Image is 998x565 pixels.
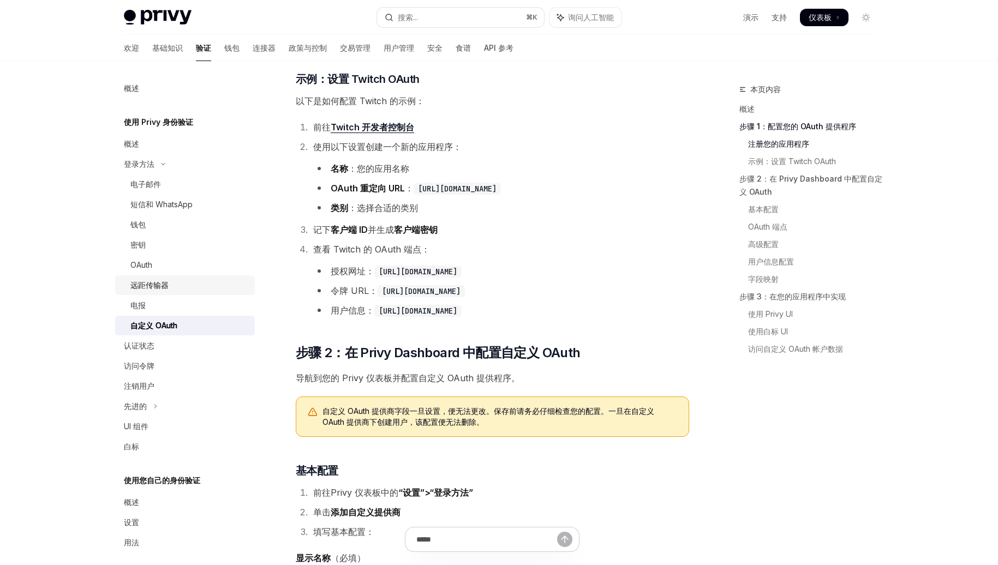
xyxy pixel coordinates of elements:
a: 仪表板 [800,9,848,26]
a: 使用白标 UI [739,323,883,340]
font: 询问人工智能 [568,13,614,22]
a: 用户信息配置 [739,253,883,271]
button: 打开搜索 [377,8,544,27]
a: 政策与控制 [289,35,327,61]
a: 概述 [115,134,255,154]
code: [URL][DOMAIN_NAME] [374,305,462,317]
font: 记下 [313,224,331,235]
a: Twitch 开发者控制台 [331,122,414,133]
a: 访问自定义 OAuth 帐户数据 [739,340,883,358]
font: 演示 [743,13,758,22]
button: 切换助手面板 [549,8,621,27]
a: 字段映射 [739,271,883,288]
font: 概述 [124,83,139,93]
font: 安全 [427,43,443,52]
font: 使用您自己的身份验证 [124,476,200,485]
font: 示例：设置 Twitch OAuth [748,157,836,166]
font: 用法 [124,538,139,547]
a: 电报 [115,296,255,315]
a: 用户管理 [384,35,414,61]
font: 单击 [313,507,331,518]
font: Privy 仪表板中的 [331,487,398,498]
font: 远距传输器 [130,280,169,290]
font: “设置”>“登录方法” [398,487,473,498]
font: 使用以下设置创建一个新的应用程序： [313,141,462,152]
code: [URL][DOMAIN_NAME] [378,285,465,297]
a: 交易管理 [340,35,370,61]
font: OAuth [130,260,152,269]
font: 步骤 3：在您的应用程序中实现 [739,292,846,301]
font: ：选择合适的类别 [348,202,418,213]
a: 步骤 1：配置您的 OAuth 提供程序 [739,118,883,135]
font: 前往 [313,122,331,133]
button: 切换登录方法部分 [115,154,255,174]
a: 钱包 [115,215,255,235]
font: 示例：设置 Twitch OAuth [296,73,420,86]
font: 步骤 2：在 Privy Dashboard 中配置自定义 OAuth [296,345,581,360]
button: 发送消息 [557,532,572,547]
font: 电子邮件 [130,179,161,189]
a: 步骤 2：在 Privy Dashboard 中配置自定义 OAuth [739,170,883,201]
font: 电报 [130,300,146,310]
font: 并生成 [368,224,394,235]
font: ： [405,183,414,194]
font: API 参考 [484,43,513,52]
font: 导航到您的 Privy 仪表板并配置自定义 OAuth 提供程序。 [296,372,520,383]
font: 名称 [331,163,348,174]
code: [URL][DOMAIN_NAME] [374,266,462,278]
font: 短信和 WhatsApp [130,200,193,209]
font: 客户端密钥 [394,224,438,235]
font: 高级配置 [748,239,779,249]
a: 用法 [115,533,255,552]
font: 仪表板 [809,13,832,22]
font: 基本配置 [296,464,338,477]
a: 基本配置 [739,201,883,218]
font: 添加自定义提供商 [331,507,401,518]
font: 基本配置 [748,205,779,214]
font: 前往 [313,487,331,498]
font: 交易管理 [340,43,370,52]
a: 使用 Privy UI [739,305,883,323]
a: 验证 [196,35,211,61]
font: 搜索... [398,13,418,22]
font: 客户端 ID [331,224,368,235]
img: 灯光标志 [124,10,192,25]
font: 概述 [124,497,139,507]
font: 使用 Privy UI [748,309,793,318]
font: 注册您的应用程序 [748,139,809,148]
font: 政策与控制 [289,43,327,52]
font: 注销用户 [124,381,154,390]
font: 登录方法 [124,159,154,169]
font: 使用白标 UI [748,327,788,336]
a: API 参考 [484,35,513,61]
font: 概述 [739,104,755,113]
font: 连接器 [253,43,276,52]
a: 高级配置 [739,236,883,253]
font: 步骤 2：在 Privy Dashboard 中配置自定义 OAuth [739,174,882,196]
font: OAuth 重定向 URL [331,183,405,194]
a: 电子邮件 [115,175,255,194]
font: 访问令牌 [124,361,154,370]
font: ：您的应用名称 [348,163,409,174]
a: 认证状态 [115,336,255,356]
a: 概述 [115,492,255,512]
a: 连接器 [253,35,276,61]
font: 自定义 OAuth [130,321,177,330]
font: 使用 Privy 身份验证 [124,117,193,127]
a: 自定义 OAuth [115,316,255,335]
font: ⌘ [526,13,533,21]
a: 食谱 [456,35,471,61]
a: 设置 [115,513,255,532]
font: UI 组件 [124,422,148,431]
a: 密钥 [115,235,255,255]
a: 钱包 [224,35,240,61]
font: 字段映射 [748,274,779,284]
font: 用户信息配置 [748,257,794,266]
a: 示例：设置 Twitch OAuth [739,153,883,170]
a: OAuth 端点 [739,218,883,236]
font: 钱包 [224,43,240,52]
a: OAuth [115,255,255,275]
font: 查看 Twitch 的 OAuth 端点： [313,244,430,255]
a: 注册您的应用程序 [739,135,883,153]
